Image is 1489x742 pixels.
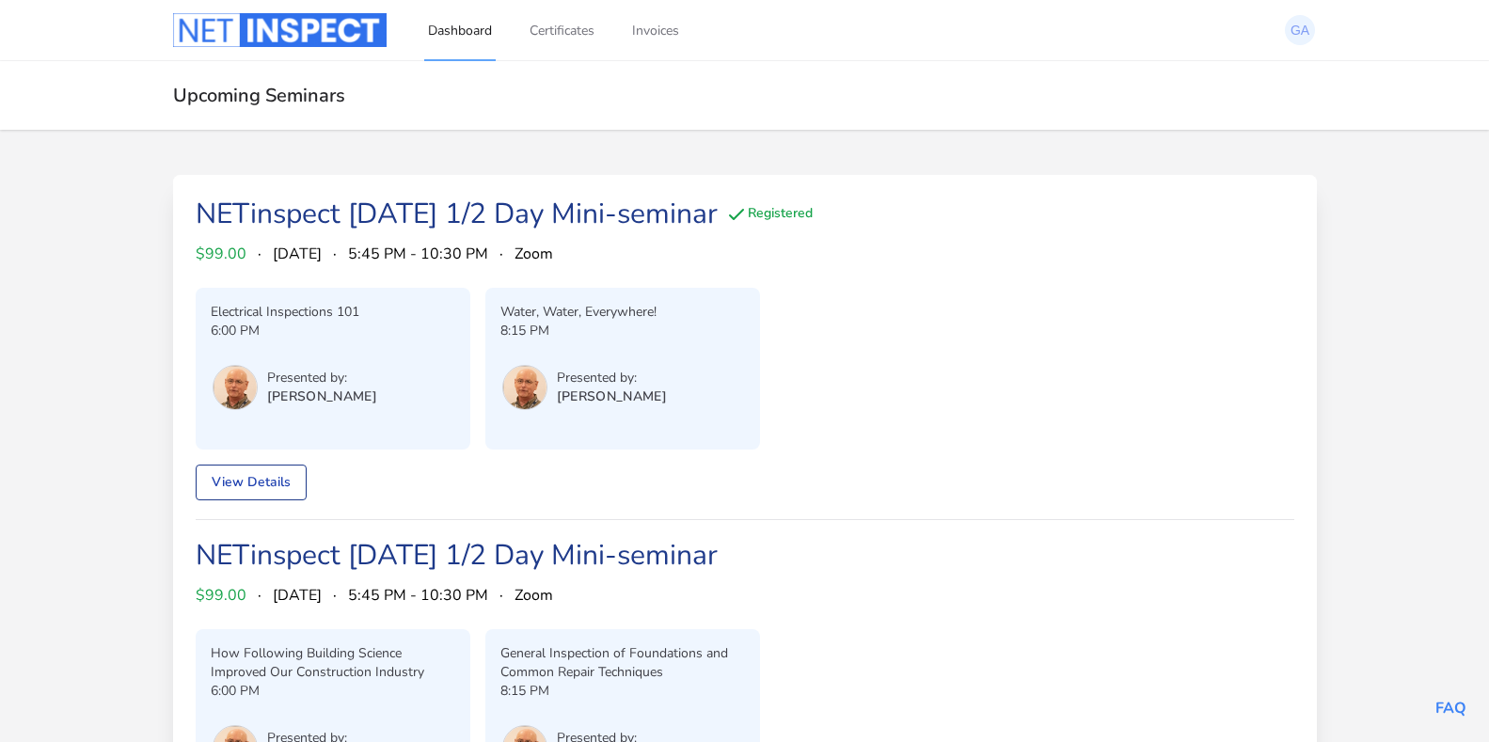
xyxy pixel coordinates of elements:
[502,365,547,410] img: Tom Sherman
[500,682,745,701] p: 8:15 PM
[258,584,261,607] span: ·
[273,584,322,607] span: [DATE]
[211,303,455,322] p: Electrical Inspections 101
[499,243,503,265] span: ·
[211,644,455,682] p: How Following Building Science Improved Our Construction Industry
[258,243,261,265] span: ·
[500,303,745,322] p: Water, Water, Everywhere!
[267,387,378,406] p: [PERSON_NAME]
[348,584,488,607] span: 5:45 PM - 10:30 PM
[173,13,387,47] img: Logo
[333,243,337,265] span: ·
[500,322,745,340] p: 8:15 PM
[213,365,258,410] img: Tom Sherman
[211,363,260,412] button: User menu
[500,363,549,412] button: User menu
[211,682,455,701] p: 6:00 PM
[557,387,668,406] p: [PERSON_NAME]
[273,243,322,265] span: [DATE]
[500,644,745,682] p: General Inspection of Foundations and Common Repair Techniques
[196,243,246,265] span: $99.00
[348,243,488,265] span: 5:45 PM - 10:30 PM
[196,195,718,233] a: NETinspect [DATE] 1/2 Day Mini-seminar
[515,584,553,607] span: Zoom
[196,584,246,607] span: $99.00
[333,584,337,607] span: ·
[515,243,553,265] span: Zoom
[725,203,813,226] div: Registered
[173,84,1317,107] h2: Upcoming Seminars
[499,584,503,607] span: ·
[1435,698,1466,718] a: FAQ
[1285,15,1315,45] img: gary ames
[267,369,378,387] p: Presented by:
[196,536,718,575] a: NETinspect [DATE] 1/2 Day Mini-seminar
[211,322,455,340] p: 6:00 PM
[557,369,668,387] p: Presented by:
[196,465,307,500] a: View Details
